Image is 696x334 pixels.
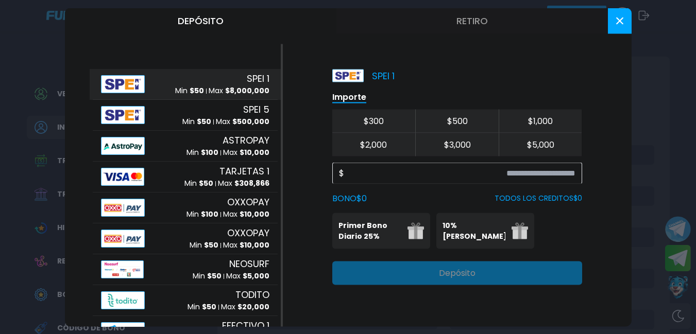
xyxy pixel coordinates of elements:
[223,133,269,147] span: ASTROPAY
[332,133,416,156] button: $2,000
[499,133,582,156] button: $5,000
[193,271,222,282] p: Min
[336,8,608,33] button: Retiro
[101,291,145,309] img: Alipay
[204,240,218,250] span: $ 50
[415,109,499,133] button: $500
[101,260,144,278] img: Alipay
[216,116,269,127] p: Max
[199,178,213,188] span: $ 50
[101,198,145,216] img: Alipay
[338,220,401,241] p: Primer Bono Diario 25%
[90,161,281,192] button: AlipayTARJETAS 1Min $50Max $308,866
[90,254,281,285] button: AlipayNEOSURFMin $50Max $5,000
[415,133,499,156] button: $3,000
[184,178,213,189] p: Min
[408,222,424,239] img: gift
[332,213,430,249] button: Primer Bono Diario 25%
[339,167,344,179] span: $
[240,240,269,250] span: $ 10,000
[202,302,216,312] span: $ 50
[222,319,269,332] span: EFECTIVO 1
[332,109,416,133] button: $300
[223,209,269,220] p: Max
[207,271,222,281] span: $ 50
[436,213,534,249] button: 10% [PERSON_NAME]
[190,240,218,251] p: Min
[512,222,528,239] img: gift
[90,99,281,130] button: AlipaySPEI 5Min $50Max $500,000
[240,209,269,219] span: $ 10,000
[332,192,367,204] label: BONO $ 0
[65,8,336,33] button: Depósito
[190,85,204,96] span: $ 50
[221,302,269,312] p: Max
[223,240,269,251] p: Max
[229,257,269,271] span: NEOSURF
[232,116,269,127] span: $ 500,000
[499,109,582,133] button: $1,000
[227,226,269,240] span: OXXOPAY
[90,192,281,223] button: AlipayOXXOPAYMin $100Max $10,000
[90,223,281,254] button: AlipayOXXOPAYMin $50Max $10,000
[201,147,218,157] span: $ 100
[240,147,269,157] span: $ 10,000
[182,116,211,127] p: Min
[101,75,145,93] img: Alipay
[197,116,211,127] span: $ 50
[101,106,145,124] img: Alipay
[332,69,364,82] img: Platform Logo
[201,209,218,219] span: $ 100
[101,136,145,154] img: Alipay
[495,193,582,204] p: TODOS LOS CREDITOS $ 0
[175,85,204,96] p: Min
[235,288,269,302] span: TODITO
[332,261,582,285] button: Depósito
[234,178,269,188] span: $ 308,866
[227,195,269,209] span: OXXOPAY
[90,285,281,315] button: AlipayTODITOMin $50Max $20,000
[101,229,145,247] img: Alipay
[226,271,269,282] p: Max
[101,167,144,185] img: Alipay
[243,271,269,281] span: $ 5,000
[186,147,218,158] p: Min
[443,220,505,241] p: 10% [PERSON_NAME]
[243,102,269,116] span: SPEI 5
[90,130,281,161] button: AlipayASTROPAYMin $100Max $10,000
[332,68,395,82] p: SPEI 1
[223,147,269,158] p: Max
[218,178,269,189] p: Max
[188,302,216,312] p: Min
[237,302,269,312] span: $ 20,000
[332,91,366,103] p: Importe
[186,209,218,220] p: Min
[90,68,281,99] button: AlipaySPEI 1Min $50Max $8,000,000
[247,72,269,85] span: SPEI 1
[209,85,269,96] p: Max
[219,164,269,178] span: TARJETAS 1
[225,85,269,96] span: $ 8,000,000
